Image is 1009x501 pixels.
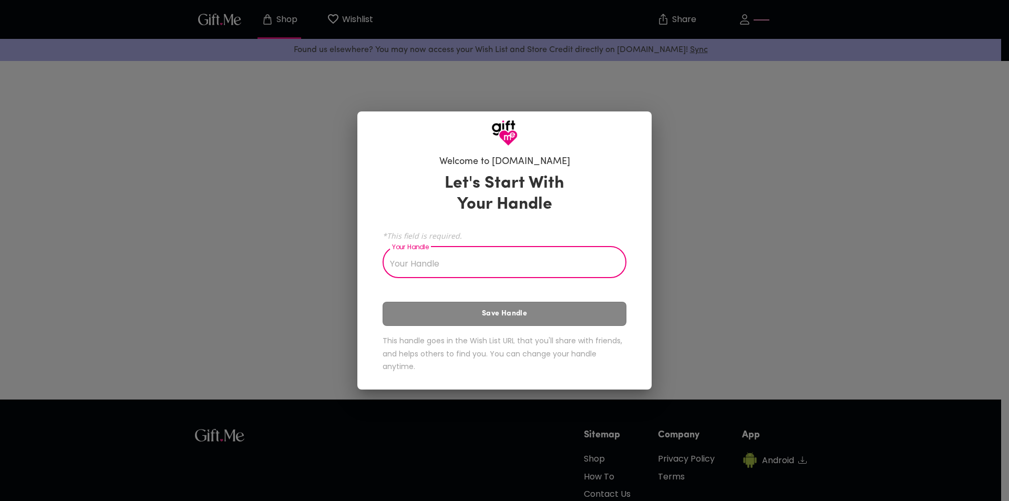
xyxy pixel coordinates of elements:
[431,173,578,215] h3: Let's Start With Your Handle
[383,231,626,241] span: *This field is required.
[383,334,626,373] h6: This handle goes in the Wish List URL that you'll share with friends, and helps others to find yo...
[491,120,518,146] img: GiftMe Logo
[383,249,615,278] input: Your Handle
[439,156,570,168] h6: Welcome to [DOMAIN_NAME]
